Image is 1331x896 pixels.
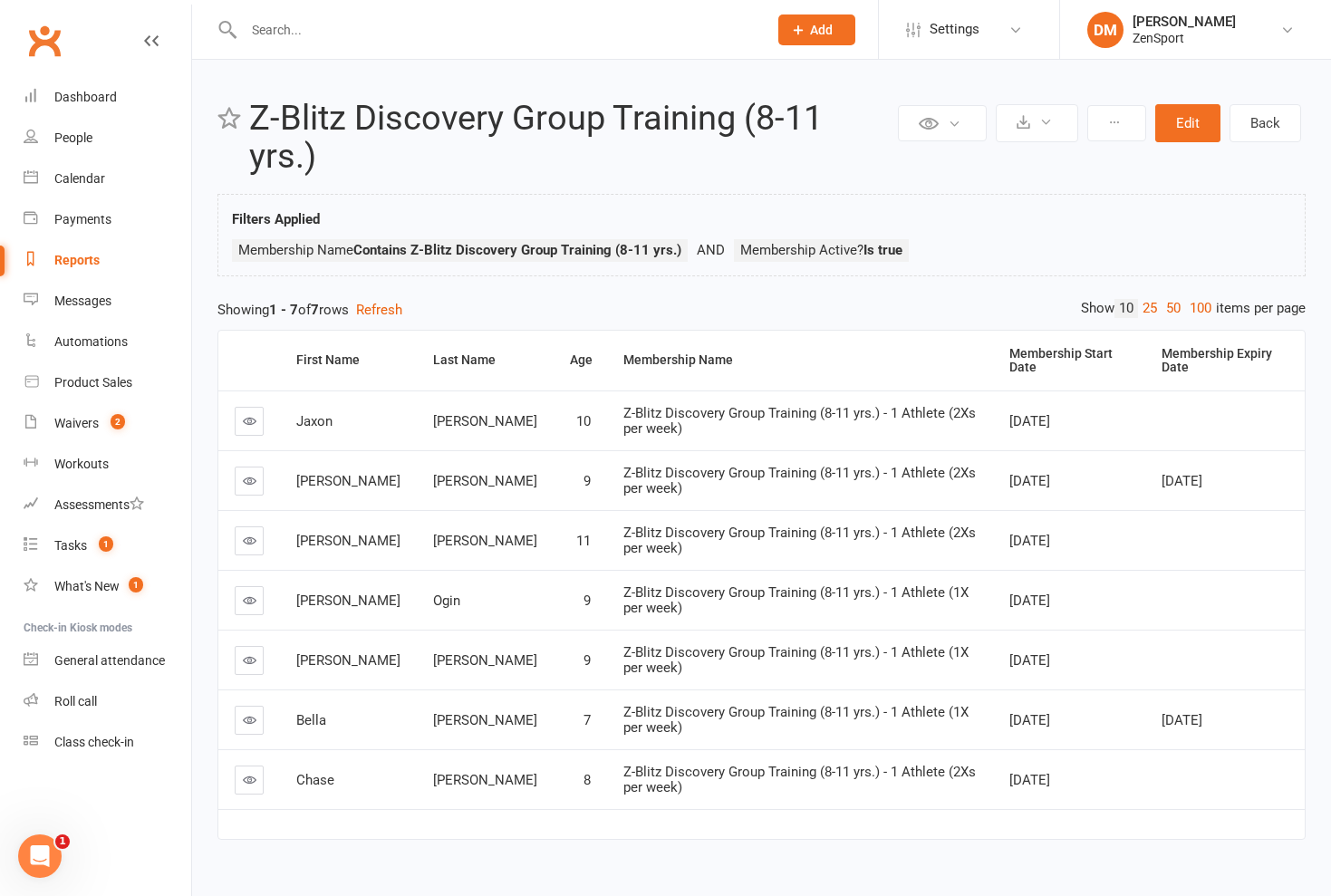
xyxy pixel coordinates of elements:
span: [DATE] [1009,413,1050,429]
div: General attendance [54,653,165,668]
input: Search... [238,17,755,43]
div: First Name [296,353,402,367]
span: 7 [584,712,591,728]
div: Membership Expiry Date [1162,347,1290,375]
span: Membership Active? [740,242,902,258]
span: [DATE] [1162,473,1202,489]
span: 1 [99,536,113,552]
a: People [24,118,191,159]
a: Back [1230,104,1301,142]
div: Reports [54,253,100,267]
a: Workouts [24,444,191,485]
div: Roll call [54,694,97,708]
span: [DATE] [1009,772,1050,788]
span: 1 [55,834,70,849]
div: ZenSport [1133,30,1236,46]
span: Z-Blitz Discovery Group Training (8-11 yrs.) - 1 Athlete (1X per week) [623,644,969,676]
span: Jaxon [296,413,333,429]
a: Payments [24,199,191,240]
a: Dashboard [24,77,191,118]
a: Waivers 2 [24,403,191,444]
div: Tasks [54,538,87,553]
div: Membership Name [623,353,979,367]
a: 50 [1162,299,1185,318]
h2: Z-Blitz Discovery Group Training (8-11 yrs.) [249,100,893,176]
a: Tasks 1 [24,525,191,566]
span: [DATE] [1009,593,1050,609]
span: Z-Blitz Discovery Group Training (8-11 yrs.) - 1 Athlete (1X per week) [623,584,969,616]
span: Z-Blitz Discovery Group Training (8-11 yrs.) - 1 Athlete (2Xs per week) [623,525,976,556]
span: 9 [584,473,591,489]
strong: Is true [863,242,902,258]
span: [DATE] [1162,712,1202,728]
a: General attendance kiosk mode [24,641,191,681]
span: 1 [129,577,143,593]
span: Z-Blitz Discovery Group Training (8-11 yrs.) - 1 Athlete (1X per week) [623,704,969,736]
div: Dashboard [54,90,117,104]
span: [PERSON_NAME] [296,533,400,549]
div: Show items per page [1081,299,1306,318]
div: People [54,130,92,145]
div: Waivers [54,416,99,430]
div: What's New [54,579,120,593]
span: [PERSON_NAME] [433,533,537,549]
span: [PERSON_NAME] [433,413,537,429]
a: Clubworx [22,18,67,63]
span: [DATE] [1009,533,1050,549]
span: [PERSON_NAME] [433,652,537,669]
button: Refresh [356,299,402,321]
span: [PERSON_NAME] [433,473,537,489]
a: Reports [24,240,191,281]
div: Age [570,353,593,367]
span: 11 [576,533,591,549]
div: Assessments [54,497,144,512]
span: [PERSON_NAME] [433,772,537,788]
span: 9 [584,593,591,609]
a: Messages [24,281,191,322]
a: 25 [1138,299,1162,318]
span: Ogin [433,593,460,609]
span: 9 [584,652,591,669]
div: Class check-in [54,735,134,749]
div: Automations [54,334,128,349]
div: DM [1087,12,1124,48]
span: Bella [296,712,326,728]
span: Add [810,23,833,37]
strong: 1 - 7 [269,302,298,318]
span: Z-Blitz Discovery Group Training (8-11 yrs.) - 1 Athlete (2Xs per week) [623,465,976,496]
div: Workouts [54,457,109,471]
span: [DATE] [1009,712,1050,728]
span: [PERSON_NAME] [433,712,537,728]
button: Edit [1155,104,1220,142]
div: Membership Start Date [1009,347,1132,375]
a: 100 [1185,299,1216,318]
strong: 7 [311,302,319,318]
div: Messages [54,294,111,308]
strong: Filters Applied [232,211,320,227]
div: Payments [54,212,111,226]
span: 10 [576,413,591,429]
span: [PERSON_NAME] [296,593,400,609]
span: [DATE] [1009,652,1050,669]
span: Settings [930,9,979,50]
a: Product Sales [24,362,191,403]
div: Last Name [433,353,539,367]
strong: Contains Z-Blitz Discovery Group Training (8-11 yrs.) [353,242,681,258]
span: Z-Blitz Discovery Group Training (8-11 yrs.) - 1 Athlete (2Xs per week) [623,764,976,795]
a: Automations [24,322,191,362]
div: Showing of rows [217,299,1306,321]
div: Product Sales [54,375,132,390]
a: Assessments [24,485,191,525]
span: 2 [111,414,125,429]
span: Chase [296,772,334,788]
span: Membership Name [238,242,681,258]
span: Z-Blitz Discovery Group Training (8-11 yrs.) - 1 Athlete (2Xs per week) [623,405,976,437]
a: Calendar [24,159,191,199]
a: What's New1 [24,566,191,607]
div: Calendar [54,171,105,186]
a: Class kiosk mode [24,722,191,763]
a: 10 [1114,299,1138,318]
a: Roll call [24,681,191,722]
span: [DATE] [1009,473,1050,489]
div: [PERSON_NAME] [1133,14,1236,30]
